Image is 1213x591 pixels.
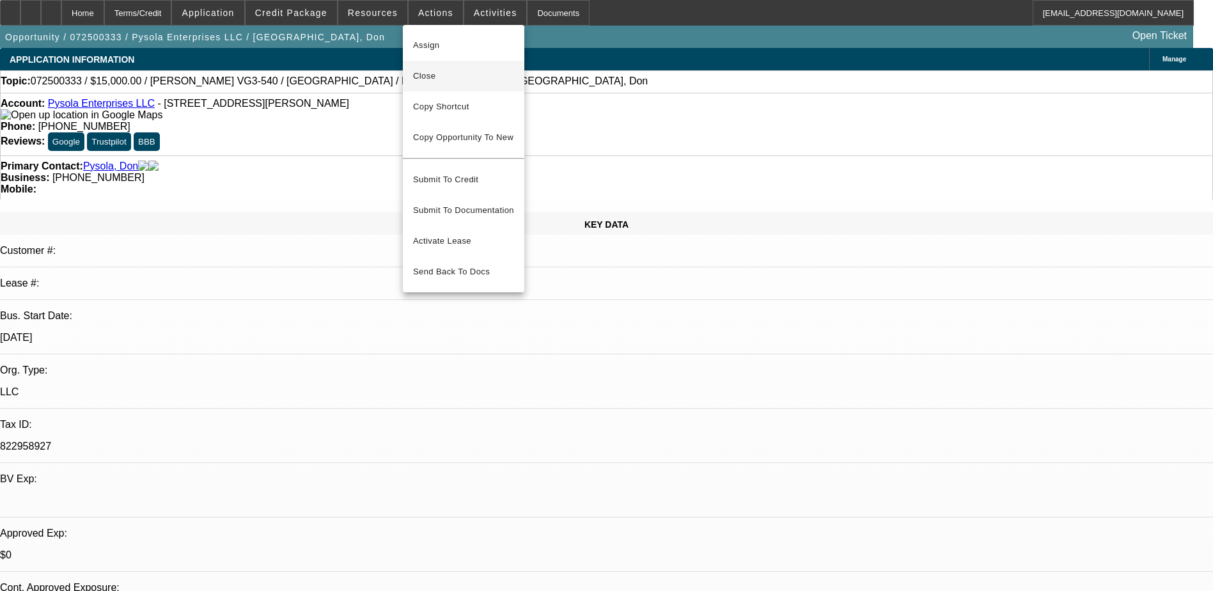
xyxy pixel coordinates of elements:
span: Close [413,68,514,84]
span: Send Back To Docs [413,264,514,280]
span: Submit To Documentation [413,203,514,218]
span: Submit To Credit [413,172,514,187]
span: Copy Shortcut [413,99,514,114]
span: Assign [413,38,514,53]
span: Copy Opportunity To New [413,132,513,142]
span: Activate Lease [413,233,514,249]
